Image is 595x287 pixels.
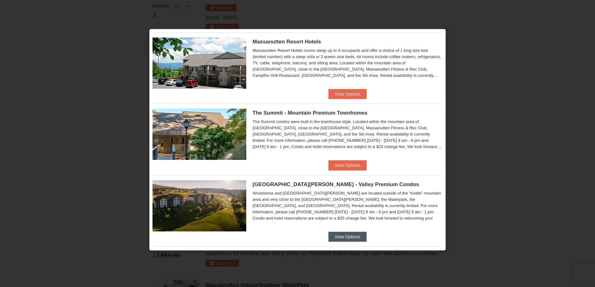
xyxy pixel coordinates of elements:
[252,110,367,116] span: The Summit - Mountain Premium Townhomes
[252,119,442,150] div: The Summit condos were built in the townhouse style. Located within the mountain area of [GEOGRAP...
[152,180,246,231] img: 19219041-4-ec11c166.jpg
[328,232,367,242] button: View Options
[252,181,419,187] span: [GEOGRAPHIC_DATA][PERSON_NAME] - Valley Premium Condos
[328,89,367,99] button: View Options
[152,109,246,160] img: 19219034-1-0eee7e00.jpg
[252,190,442,221] div: Woodstone and [GEOGRAPHIC_DATA][PERSON_NAME] are located outside of the "Kettle" mountain area an...
[252,47,442,79] div: Massanutten Resort Hotels rooms sleep up to 4 occupants and offer a choice of 1 king size bed (li...
[252,39,321,45] span: Massanutten Resort Hotels
[328,160,367,170] button: View Options
[152,37,246,89] img: 19219026-1-e3b4ac8e.jpg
